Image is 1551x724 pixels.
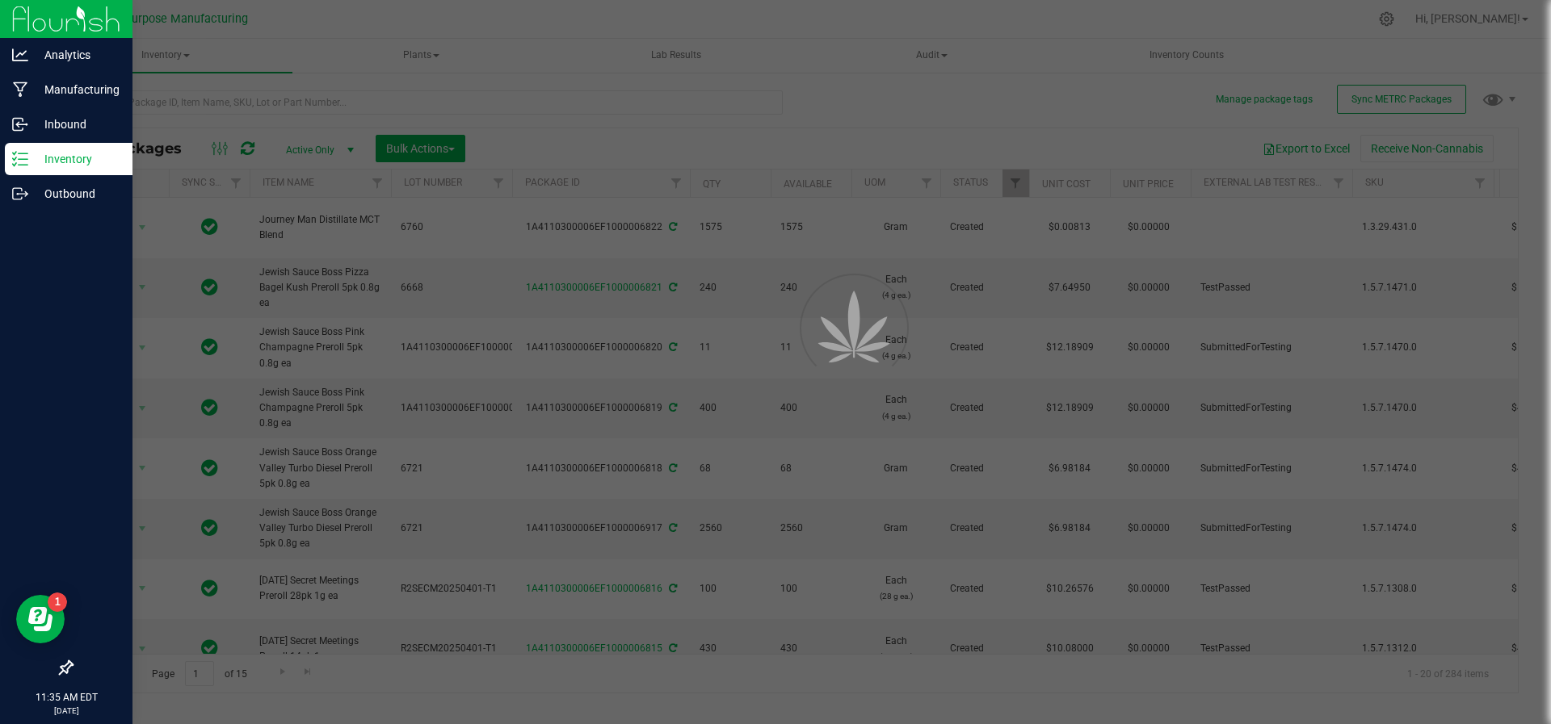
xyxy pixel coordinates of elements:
[12,116,28,132] inline-svg: Inbound
[12,47,28,63] inline-svg: Analytics
[28,45,125,65] p: Analytics
[28,115,125,134] p: Inbound
[12,186,28,202] inline-svg: Outbound
[28,149,125,169] p: Inventory
[16,595,65,643] iframe: Resource center
[7,690,125,705] p: 11:35 AM EDT
[7,705,125,717] p: [DATE]
[12,82,28,98] inline-svg: Manufacturing
[48,592,67,612] iframe: Resource center unread badge
[28,184,125,203] p: Outbound
[28,80,125,99] p: Manufacturing
[12,151,28,167] inline-svg: Inventory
